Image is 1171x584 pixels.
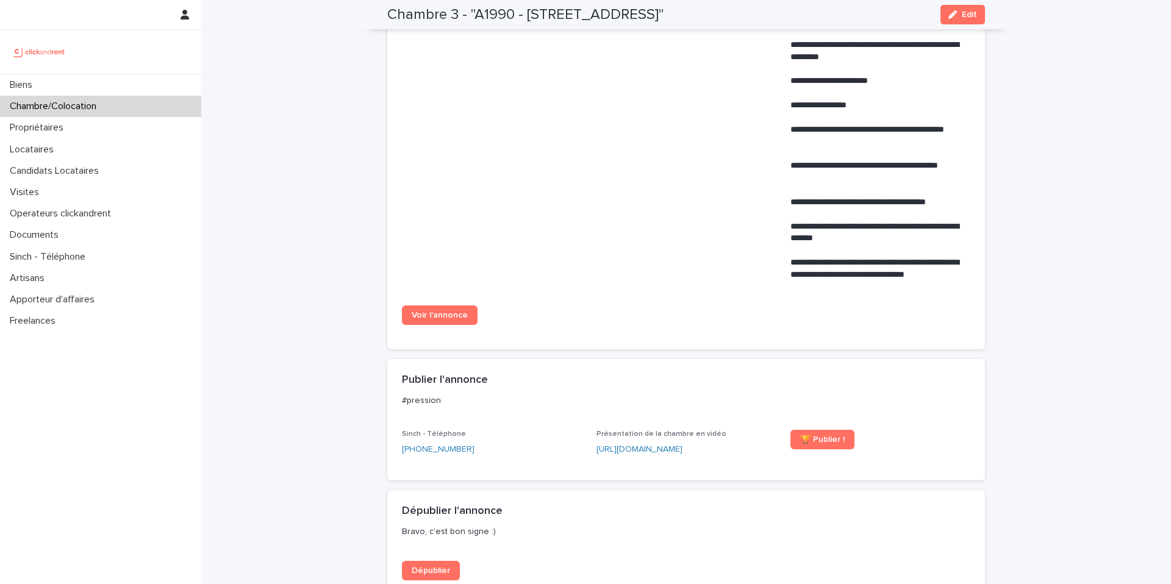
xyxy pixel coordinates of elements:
[5,165,109,177] p: Candidats Locataires
[412,566,450,575] span: Dépublier
[10,40,69,64] img: UCB0brd3T0yccxBKYDjQ
[402,526,965,537] p: Bravo, c'est bon signe :)
[596,430,726,438] span: Présentation de la chambre en vidéo
[790,430,854,449] a: 🏆 Publier !
[5,122,73,134] p: Propriétaires
[402,505,503,518] h2: Dépublier l'annonce
[940,5,985,24] button: Edit
[5,229,68,241] p: Documents
[402,374,488,387] h2: Publier l'annonce
[962,10,977,19] span: Edit
[5,187,49,198] p: Visites
[387,6,664,24] h2: Chambre 3 - "A1990 - [STREET_ADDRESS]"
[5,79,42,91] p: Biens
[5,272,54,284] p: Artisans
[800,435,845,444] span: 🏆 Publier !
[5,251,95,263] p: Sinch - Téléphone
[402,445,474,454] ringoverc2c-84e06f14122c: Call with Ringover
[5,315,65,327] p: Freelances
[5,101,106,112] p: Chambre/Colocation
[402,445,474,454] ringoverc2c-number-84e06f14122c: [PHONE_NUMBER]
[5,294,104,305] p: Apporteur d'affaires
[402,443,474,456] a: [PHONE_NUMBER]
[402,305,478,325] a: Voir l'annonce
[402,561,460,580] a: Dépublier
[402,395,965,406] p: #pression
[412,311,468,319] span: Voir l'annonce
[402,430,466,438] span: Sinch - Téléphone
[5,208,121,219] p: Operateurs clickandrent
[5,144,63,155] p: Locataires
[596,445,682,454] a: [URL][DOMAIN_NAME]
